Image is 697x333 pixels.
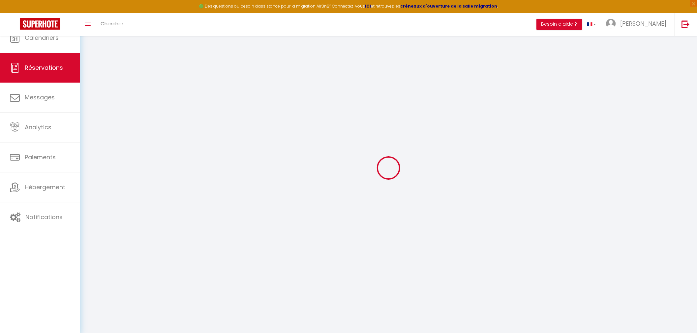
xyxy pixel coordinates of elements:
[365,3,371,9] a: ICI
[25,64,63,72] span: Réservations
[601,13,675,36] a: ... [PERSON_NAME]
[401,3,498,9] a: créneaux d'ouverture de la salle migration
[25,183,65,191] span: Hébergement
[25,123,51,131] span: Analytics
[25,153,56,161] span: Paiements
[20,18,60,30] img: Super Booking
[25,213,63,221] span: Notifications
[25,34,59,42] span: Calendriers
[96,13,128,36] a: Chercher
[606,19,616,29] img: ...
[620,19,666,28] span: [PERSON_NAME]
[25,93,55,101] span: Messages
[536,19,582,30] button: Besoin d'aide ?
[101,20,123,27] span: Chercher
[682,20,690,28] img: logout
